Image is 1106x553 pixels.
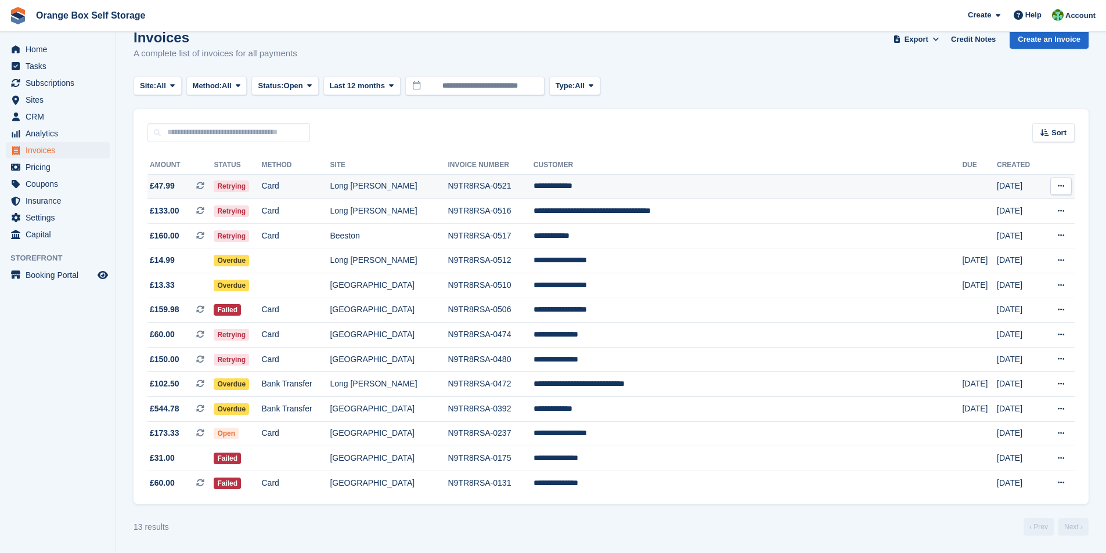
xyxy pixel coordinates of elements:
td: Long [PERSON_NAME] [330,199,448,224]
img: stora-icon-8386f47178a22dfd0bd8f6a31ec36ba5ce8667c1dd55bd0f319d3a0aa187defe.svg [9,7,27,24]
span: Coupons [26,176,95,192]
span: Last 12 months [330,80,385,92]
th: Created [997,156,1042,175]
td: [DATE] [997,323,1042,348]
td: [DATE] [962,248,997,273]
span: Failed [214,304,241,316]
span: All [156,80,166,92]
span: £133.00 [150,205,179,217]
span: Overdue [214,255,249,266]
td: Card [262,323,330,348]
button: Export [891,30,942,49]
p: A complete list of invoices for all payments [134,47,297,60]
td: Bank Transfer [262,372,330,397]
a: menu [6,58,110,74]
span: £159.98 [150,303,179,316]
span: £102.50 [150,378,179,390]
span: Retrying [214,180,249,192]
td: N9TR8RSA-0175 [448,446,533,471]
td: N9TR8RSA-0474 [448,323,533,348]
td: N9TR8RSA-0472 [448,372,533,397]
span: £160.00 [150,230,179,242]
span: Subscriptions [26,75,95,91]
span: £31.00 [150,452,175,464]
td: [GEOGRAPHIC_DATA] [330,446,448,471]
span: £13.33 [150,279,175,291]
span: Booking Portal [26,267,95,283]
a: menu [6,193,110,209]
a: menu [6,92,110,108]
span: £544.78 [150,403,179,415]
td: Card [262,199,330,224]
h1: Invoices [134,30,297,45]
td: [DATE] [997,298,1042,323]
td: Bank Transfer [262,397,330,422]
th: Customer [534,156,963,175]
td: N9TR8RSA-0480 [448,347,533,372]
span: Retrying [214,230,249,242]
td: [DATE] [997,421,1042,446]
td: Beeston [330,223,448,248]
span: Sort [1051,127,1067,139]
span: Insurance [26,193,95,209]
td: N9TR8RSA-0131 [448,471,533,495]
span: Overdue [214,378,249,390]
img: Binder Bhardwaj [1052,9,1064,21]
span: Capital [26,226,95,243]
td: Card [262,174,330,199]
a: menu [6,41,110,57]
span: Site: [140,80,156,92]
td: Card [262,471,330,495]
span: Tasks [26,58,95,74]
td: Long [PERSON_NAME] [330,174,448,199]
span: £47.99 [150,180,175,192]
td: [DATE] [997,174,1042,199]
th: Amount [147,156,214,175]
span: All [575,80,585,92]
span: Retrying [214,354,249,366]
td: [GEOGRAPHIC_DATA] [330,397,448,422]
td: [DATE] [997,347,1042,372]
td: [DATE] [997,223,1042,248]
span: Open [284,80,303,92]
a: menu [6,125,110,142]
th: Status [214,156,261,175]
button: Method: All [186,77,247,96]
td: [DATE] [962,372,997,397]
td: [DATE] [962,273,997,298]
span: £150.00 [150,353,179,366]
td: N9TR8RSA-0392 [448,397,533,422]
button: Status: Open [251,77,318,96]
nav: Page [1021,518,1091,536]
span: Failed [214,453,241,464]
th: Site [330,156,448,175]
td: [DATE] [997,273,1042,298]
span: Home [26,41,95,57]
td: N9TR8RSA-0506 [448,298,533,323]
span: Pricing [26,159,95,175]
span: Failed [214,478,241,489]
button: Last 12 months [323,77,401,96]
td: Card [262,223,330,248]
span: Invoices [26,142,95,158]
span: Open [214,428,239,439]
td: N9TR8RSA-0516 [448,199,533,224]
span: Overdue [214,280,249,291]
span: Export [905,34,928,45]
a: Next [1058,518,1089,536]
span: Status: [258,80,283,92]
a: menu [6,176,110,192]
td: Long [PERSON_NAME] [330,372,448,397]
td: Card [262,421,330,446]
td: [GEOGRAPHIC_DATA] [330,471,448,495]
span: Storefront [10,252,116,264]
a: menu [6,159,110,175]
th: Method [262,156,330,175]
td: [GEOGRAPHIC_DATA] [330,421,448,446]
span: All [222,80,232,92]
span: £60.00 [150,328,175,341]
span: Method: [193,80,222,92]
span: Overdue [214,403,249,415]
a: menu [6,109,110,125]
td: Card [262,298,330,323]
